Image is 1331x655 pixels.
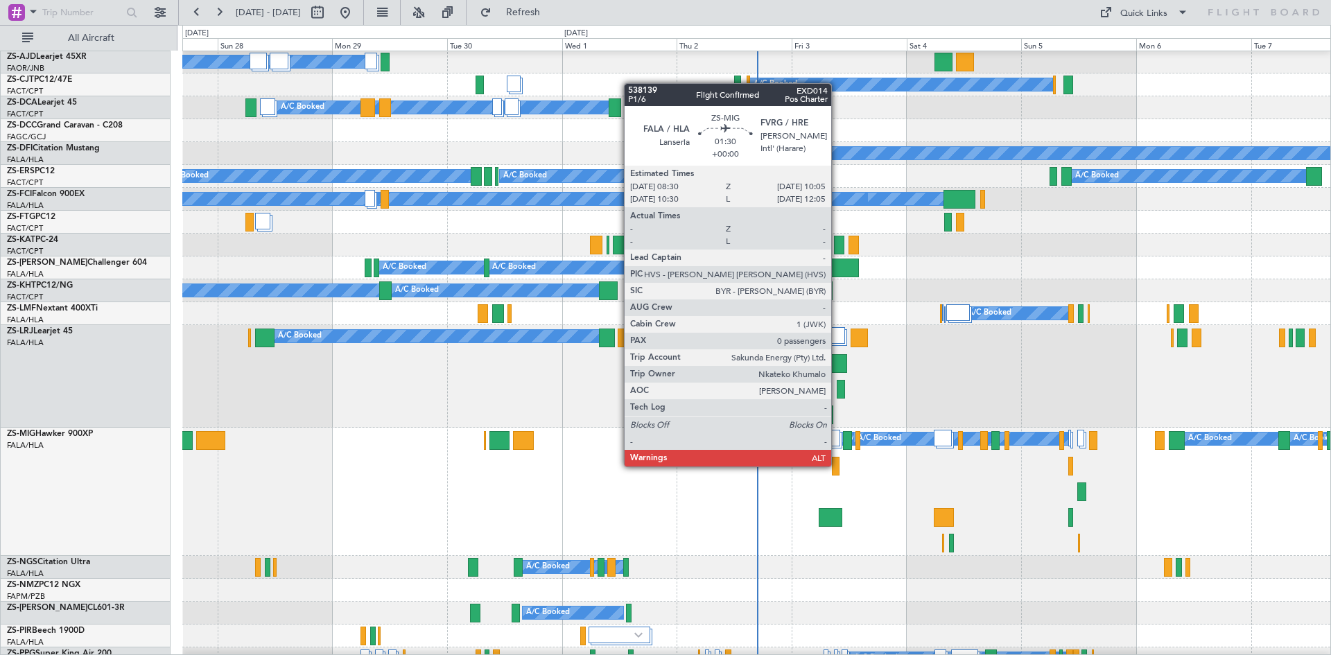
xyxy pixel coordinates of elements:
span: ZS-MIG [7,430,35,438]
a: ZS-DCALearjet 45 [7,98,77,107]
div: Thu 2 [677,38,792,51]
a: ZS-FTGPC12 [7,213,55,221]
span: ZS-DCC [7,121,37,130]
div: Sun 5 [1021,38,1136,51]
div: A/C Booked [858,428,901,449]
span: ZS-CJT [7,76,34,84]
a: FACT/CPT [7,223,43,234]
a: ZS-LRJLearjet 45 [7,327,73,335]
div: A/C Booked [278,326,322,347]
a: ZS-DFICitation Mustang [7,144,100,152]
a: FALA/HLA [7,568,44,579]
span: ZS-KHT [7,281,36,290]
a: ZS-FCIFalcon 900EX [7,190,85,198]
div: Sat 4 [907,38,1022,51]
span: Refresh [494,8,553,17]
a: ZS-NGSCitation Ultra [7,558,90,566]
a: ZS-KATPC-24 [7,236,58,244]
a: FALA/HLA [7,440,44,451]
span: ZS-NMZ [7,581,39,589]
a: ZS-KHTPC12/NG [7,281,73,290]
div: A/C Booked [1075,166,1119,186]
div: Tue 30 [447,38,562,51]
span: ZS-[PERSON_NAME] [7,604,87,612]
div: [DATE] [564,28,588,40]
a: ZS-CJTPC12/47E [7,76,72,84]
span: ZS-DCA [7,98,37,107]
a: FALA/HLA [7,200,44,211]
div: A/C Booked [748,326,792,347]
input: Trip Number [42,2,122,23]
div: Wed 1 [562,38,677,51]
span: ZS-FCI [7,190,32,198]
span: [DATE] - [DATE] [236,6,301,19]
a: FACT/CPT [7,86,43,96]
button: Quick Links [1093,1,1195,24]
a: FAGC/GCJ [7,132,46,142]
a: ZS-MIGHawker 900XP [7,430,93,438]
a: ZS-AJDLearjet 45XR [7,53,87,61]
div: Mon 29 [332,38,447,51]
div: A/C Booked [754,74,797,95]
a: FACT/CPT [7,292,43,302]
span: ZS-LMF [7,304,36,313]
span: ZS-AJD [7,53,36,61]
a: ZS-DCCGrand Caravan - C208 [7,121,123,130]
div: A/C Booked [741,326,785,347]
span: ZS-DFI [7,144,33,152]
a: ZS-ERSPC12 [7,167,55,175]
img: arrow-gray.svg [634,632,643,638]
button: All Aircraft [15,27,150,49]
span: ZS-LRJ [7,327,33,335]
div: A/C Booked [1188,428,1232,449]
div: A/C Booked [526,557,570,577]
span: ZS-[PERSON_NAME] [7,259,87,267]
span: ZS-ERS [7,167,35,175]
span: All Aircraft [36,33,146,43]
span: ZS-FTG [7,213,35,221]
a: FALA/HLA [7,155,44,165]
span: ZS-NGS [7,558,37,566]
button: Refresh [473,1,557,24]
div: Sun 28 [218,38,333,51]
span: ZS-PIR [7,627,32,635]
div: A/C Booked [395,280,439,301]
div: Fri 3 [792,38,907,51]
div: [DATE] [185,28,209,40]
div: A/C Booked [526,602,570,623]
span: ZS-KAT [7,236,35,244]
a: ZS-[PERSON_NAME]CL601-3R [7,604,125,612]
div: Quick Links [1120,7,1167,21]
div: A/C Booked [165,166,209,186]
a: FALA/HLA [7,269,44,279]
a: ZS-[PERSON_NAME]Challenger 604 [7,259,147,267]
div: A/C Unavailable [709,143,767,164]
a: FAOR/JNB [7,63,44,73]
a: ZS-PIRBeech 1900D [7,627,85,635]
a: FAPM/PZB [7,591,45,602]
a: ZS-LMFNextant 400XTi [7,304,98,313]
a: FACT/CPT [7,109,43,119]
div: Mon 6 [1136,38,1251,51]
div: A/C Booked [719,428,763,449]
div: A/C Booked [503,166,547,186]
div: A/C Booked [492,257,536,278]
a: ZS-NMZPC12 NGX [7,581,80,589]
a: FALA/HLA [7,338,44,348]
a: FALA/HLA [7,637,44,647]
div: A/C Booked [383,257,426,278]
a: FACT/CPT [7,177,43,188]
div: A/C Booked [968,303,1011,324]
div: A/C Booked [281,97,324,118]
a: FALA/HLA [7,315,44,325]
a: FACT/CPT [7,246,43,256]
